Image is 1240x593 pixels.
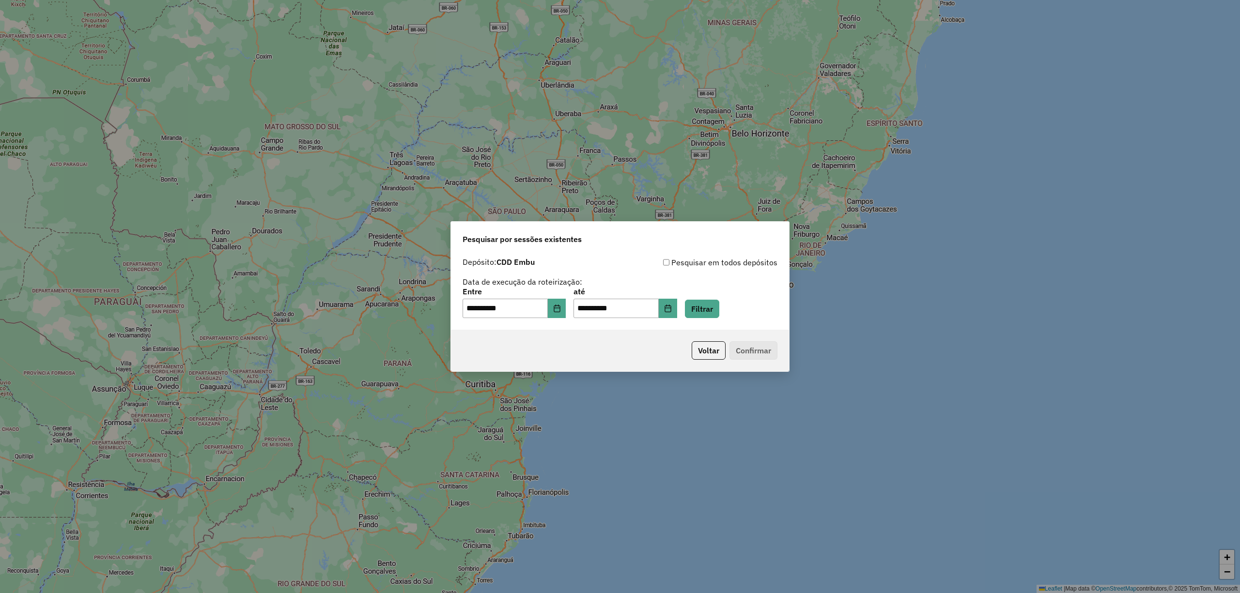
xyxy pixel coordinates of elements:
[463,256,535,268] label: Depósito:
[463,233,582,245] span: Pesquisar por sessões existentes
[620,257,777,268] div: Pesquisar em todos depósitos
[573,286,677,297] label: até
[463,276,582,288] label: Data de execução da roteirização:
[463,286,566,297] label: Entre
[496,257,535,267] strong: CDD Embu
[659,299,677,318] button: Choose Date
[685,300,719,318] button: Filtrar
[692,341,726,360] button: Voltar
[548,299,566,318] button: Choose Date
